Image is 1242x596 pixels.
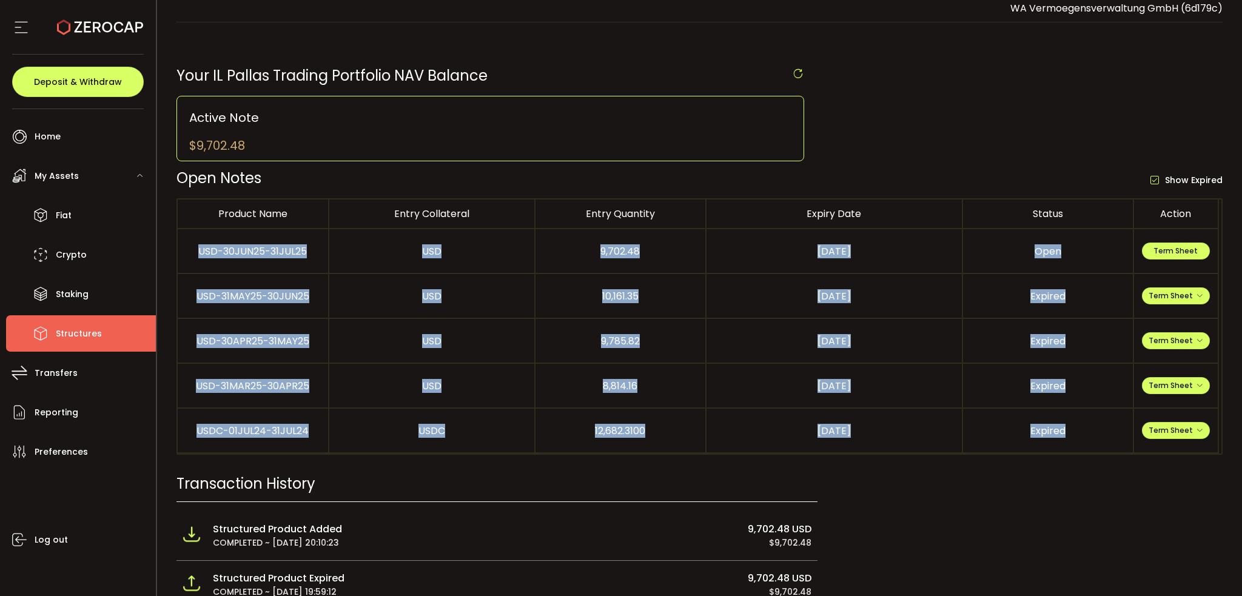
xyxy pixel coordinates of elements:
div: Expired [963,379,1133,393]
div: USD [329,289,534,303]
div: Expired [963,334,1133,348]
span: My Assets [35,167,79,185]
button: Term Sheet [1142,287,1210,304]
div: Expired [963,424,1133,438]
div: Entry Collateral [329,207,534,221]
div: Action [1134,207,1218,221]
span: Term Sheet [1149,425,1203,435]
div: Expiry Date [707,207,962,221]
span: Term Sheet [1153,246,1198,256]
span: Deposit & Withdraw [34,78,122,86]
span: Staking [56,286,89,303]
div: [DATE] [707,334,962,348]
span: WA Vermoegensverwaltung GmbH (6d179c) [1010,1,1223,15]
img: Q94D8mCNBQ+Wv6CQAAAABJRU5ErkJggg== [183,574,201,592]
span: Term Sheet [1149,380,1203,390]
div: 10,161.35 [535,289,705,303]
span: Preferences [35,443,88,461]
span: Term Sheet [1149,290,1203,301]
div: Open Notes [176,167,700,189]
div: Status [963,207,1133,221]
div: 12,682.3100 [535,424,705,438]
div: 9,702.48 [535,244,705,258]
span: Transfers [35,364,78,382]
span: Show Expired [1159,175,1223,186]
button: Term Sheet [1142,422,1210,439]
button: Term Sheet [1142,377,1210,394]
div: Expired [963,289,1133,303]
div: Structured Product Expired [213,571,506,585]
button: Term Sheet [1142,332,1210,349]
span: Home [35,128,61,146]
img: wO9AutQrY3kVAAAAABJRU5ErkJggg== [183,525,201,543]
span: Reporting [35,404,78,421]
div: USD-31MAR25-30APR25 [178,379,328,393]
div: USD [329,334,534,348]
div: Open [963,244,1133,258]
div: 9,785.82 [535,334,705,348]
div: USD-31MAY25-30JUN25 [178,289,328,303]
div: USD [329,244,534,258]
div: USD-30JUN25-31JUL25 [178,244,328,258]
div: COMPLETED ~ [DATE] 20:10:23 [213,536,506,550]
div: Chat-Widget [1181,538,1242,596]
div: Product Name [178,207,328,221]
div: 8,814.16 [535,379,705,393]
div: USD [329,379,534,393]
div: $9,702.48 [518,536,811,550]
button: Term Sheet [1142,243,1210,259]
span: Structures [56,325,102,343]
div: USDC-01JUL24-31JUL24 [178,424,328,438]
div: 9,702.48 USD [518,522,811,536]
div: Entry Quantity [535,207,705,221]
button: Deposit & Withdraw [12,67,144,97]
div: [DATE] [707,289,962,303]
span: Crypto [56,246,87,264]
span: Your IL Pallas Trading Portfolio NAV Balance [176,65,488,85]
span: Log out [35,531,68,549]
div: 9,702.48 USD [518,571,811,585]
span: Term Sheet [1149,335,1203,346]
div: $9,702.48 [189,136,245,155]
div: USD-30APR25-31MAY25 [178,334,328,348]
div: [DATE] [707,244,962,258]
div: [DATE] [707,379,962,393]
div: [DATE] [707,424,962,438]
div: USDC [329,424,534,438]
div: Transaction History [176,473,817,502]
div: Active Note [189,109,791,127]
iframe: Chat Widget [1181,538,1242,596]
span: Fiat [56,207,72,224]
div: Structured Product Added [213,522,506,536]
